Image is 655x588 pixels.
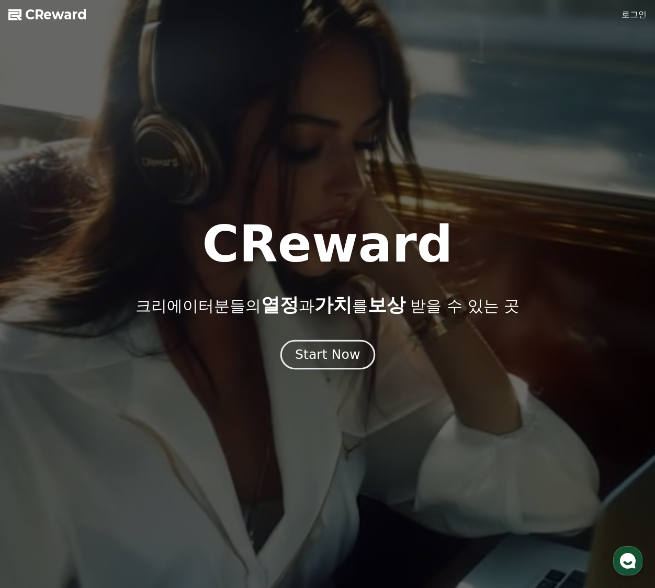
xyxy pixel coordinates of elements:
a: CReward [8,6,87,23]
h1: CReward [202,219,453,269]
a: Start Now [283,351,373,361]
span: 보상 [368,294,405,315]
a: 홈 [3,332,69,358]
p: 크리에이터분들의 과 를 받을 수 있는 곳 [135,295,520,315]
span: 설정 [162,347,174,356]
span: 가치 [314,294,352,315]
a: 로그인 [622,8,647,21]
a: 대화 [69,332,135,358]
span: CReward [25,6,87,23]
div: Start Now [295,346,360,364]
span: 열정 [261,294,299,315]
a: 설정 [135,332,201,358]
button: Start Now [280,340,375,370]
span: 대화 [96,348,108,356]
span: 홈 [33,347,39,356]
